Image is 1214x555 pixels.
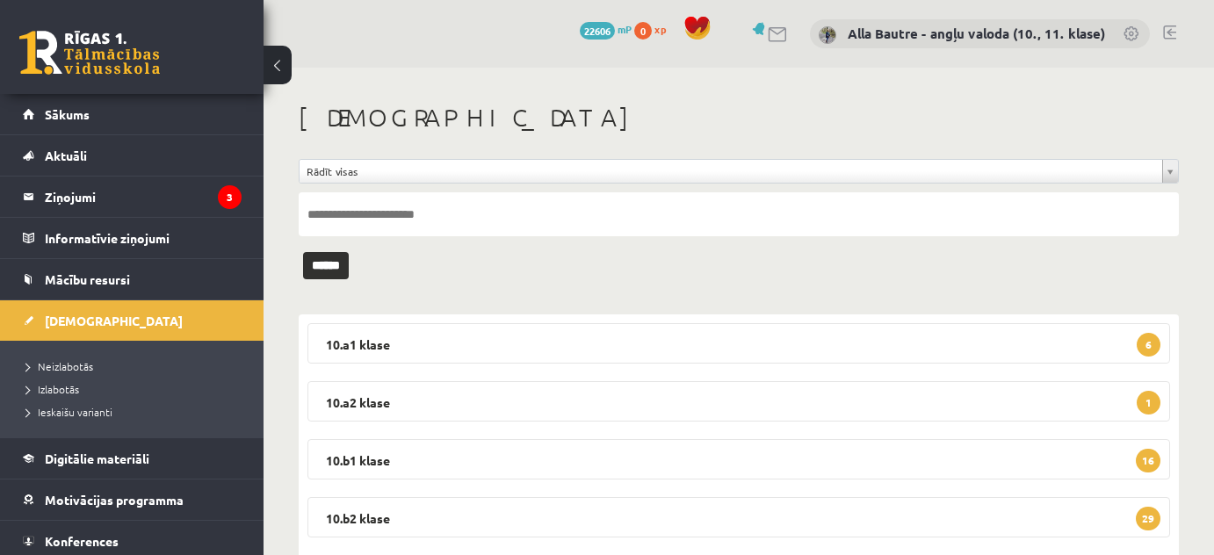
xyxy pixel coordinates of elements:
span: 6 [1137,333,1160,357]
i: 3 [218,185,242,209]
legend: 10.a2 klase [307,381,1170,422]
h1: [DEMOGRAPHIC_DATA] [299,103,1179,133]
img: Alla Bautre - angļu valoda (10., 11. klase) [819,26,836,44]
a: 22606 mP [580,22,632,36]
span: Ieskaišu varianti [26,405,112,419]
a: 0 xp [634,22,675,36]
legend: Informatīvie ziņojumi [45,218,242,258]
span: Motivācijas programma [45,492,184,508]
span: Rādīt visas [307,160,1155,183]
a: Motivācijas programma [23,479,242,520]
a: Aktuāli [23,135,242,176]
span: 22606 [580,22,615,40]
span: 16 [1136,449,1160,472]
span: Neizlabotās [26,359,93,373]
span: mP [618,22,632,36]
span: xp [654,22,666,36]
a: Sākums [23,94,242,134]
a: [DEMOGRAPHIC_DATA] [23,300,242,341]
span: [DEMOGRAPHIC_DATA] [45,313,183,328]
legend: 10.a1 klase [307,323,1170,364]
a: Mācību resursi [23,259,242,299]
legend: 10.b2 klase [307,497,1170,537]
a: Rīgas 1. Tālmācības vidusskola [19,31,160,75]
a: Digitālie materiāli [23,438,242,479]
a: Rādīt visas [300,160,1178,183]
a: Ziņojumi3 [23,177,242,217]
span: 29 [1136,507,1160,530]
legend: Ziņojumi [45,177,242,217]
a: Alla Bautre - angļu valoda (10., 11. klase) [848,25,1105,42]
a: Ieskaišu varianti [26,404,246,420]
legend: 10.b1 klase [307,439,1170,479]
span: 1 [1137,391,1160,414]
a: Informatīvie ziņojumi [23,218,242,258]
span: 0 [634,22,652,40]
span: Sākums [45,106,90,122]
span: Mācību resursi [45,271,130,287]
span: Digitālie materiāli [45,450,149,466]
span: Aktuāli [45,148,87,163]
a: Izlabotās [26,381,246,397]
span: Konferences [45,533,119,549]
a: Neizlabotās [26,358,246,374]
span: Izlabotās [26,382,79,396]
